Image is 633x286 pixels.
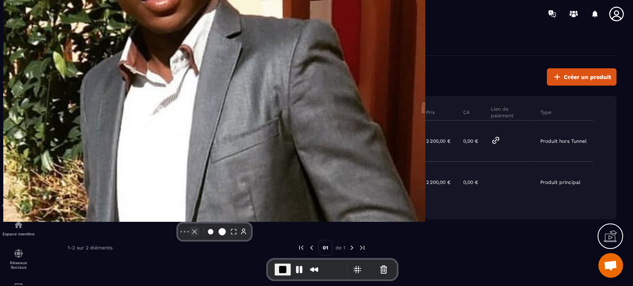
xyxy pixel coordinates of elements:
[2,145,35,150] p: Webinaire
[540,109,551,116] p: Type
[540,138,587,144] p: Produit hors Tunnel
[2,116,35,121] p: CRM
[2,81,35,92] p: Tunnel de vente Site web
[2,34,35,63] a: formationformationTableau de bord
[2,203,35,207] p: Automatisations
[491,106,527,119] p: Lien de paiement
[598,253,623,278] div: Ouvrir le chat
[2,260,35,270] p: Réseaux Sociaux
[463,109,470,116] p: CA
[2,63,35,98] a: formationformationTunnel de vente Site web
[2,185,35,214] a: automationsautomationsAutomatisations
[2,52,35,56] p: Tableau de bord
[564,73,611,81] span: Créer un produit
[2,174,35,179] p: Planificateur
[426,109,435,116] p: Prix
[2,232,35,236] p: Espace membre
[540,179,581,185] p: Produit principal
[2,214,35,242] a: automationsautomationsEspace membre
[2,242,35,276] a: social-networksocial-networkRéseaux Sociaux
[2,127,35,156] a: automationsautomationsWebinaire
[2,156,35,185] a: schedulerschedulerPlanificateur
[2,98,35,127] a: formationformationCRM
[547,68,617,86] button: Créer un produit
